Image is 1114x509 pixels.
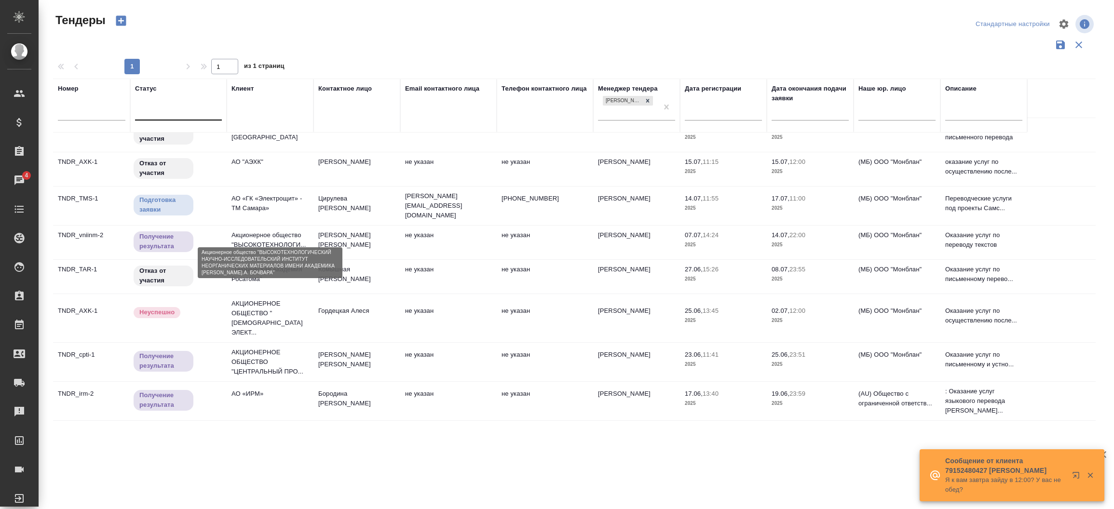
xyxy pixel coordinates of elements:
[139,232,188,251] p: Получение результата
[109,13,133,29] button: Создать
[858,306,936,316] p: (МБ) ООО "Монблан"
[231,194,309,213] p: АО «ГК «Электрощит» - ТМ Самара»
[593,260,680,294] td: [PERSON_NAME]
[685,133,762,142] p: 2025
[772,390,789,397] p: 19.06,
[58,84,79,94] div: Номер
[139,308,175,317] p: Неуспешно
[313,345,400,379] td: [PERSON_NAME] [PERSON_NAME]
[772,399,849,408] p: 2025
[1066,466,1089,489] button: Открыть в новой вкладке
[772,307,789,314] p: 02.07,
[685,399,762,408] p: 2025
[593,152,680,186] td: [PERSON_NAME]
[789,266,805,273] p: 23:55
[703,231,719,239] p: 14:24
[685,84,741,94] div: Дата регистрации
[53,384,130,418] td: TNDR_irm-2
[685,158,703,165] p: 15.07,
[858,157,936,167] p: (МБ) ООО "Монблан"
[772,203,849,213] p: 2025
[772,351,789,358] p: 25.06,
[598,84,658,94] div: Менеджер тендера
[53,423,130,457] td: TNDR_rm-1
[772,240,849,250] p: 2025
[400,187,497,225] td: [PERSON_NAME][EMAIL_ADDRESS][DOMAIN_NAME]
[772,158,789,165] p: 15.07,
[53,118,130,152] td: TNDR_ARB-Mosk-3
[405,84,479,94] div: Email контактного лица
[313,189,400,223] td: Цирулева [PERSON_NAME]
[313,226,400,259] td: [PERSON_NAME] [PERSON_NAME]
[231,265,309,284] p: "Техническая Академия Росатома"
[945,475,1066,495] p: Я к вам завтра зайду в 12:00? У вас не обед?
[231,426,309,455] p: ОБЩЕСТВО С ОГРАНИЧЕННОЙ ОТВЕТСТВЕННОС...
[703,158,719,165] p: 11:15
[400,260,497,294] td: не указан
[313,260,400,294] td: Комышная [PERSON_NAME]
[945,265,1022,284] p: Оказание услуг по письменному перево...
[400,226,497,259] td: не указан
[53,189,130,223] td: TNDR_TMS-1
[789,390,805,397] p: 23:59
[789,195,805,202] p: 11:00
[772,274,849,284] p: 2025
[772,316,849,325] p: 2025
[603,96,642,106] div: [PERSON_NAME]
[685,266,703,273] p: 27.06,
[497,301,593,335] td: не указан
[53,152,130,186] td: TNDR_AXK-1
[400,118,497,152] td: не указан
[231,84,254,94] div: Клиент
[703,266,719,273] p: 15:26
[772,266,789,273] p: 08.07,
[1075,15,1096,33] span: Посмотреть информацию
[139,351,188,371] p: Получение результата
[772,167,849,176] p: 2025
[772,360,849,369] p: 2025
[313,118,400,152] td: не указано
[231,299,309,337] p: АКЦИОНЕРНОЕ ОБЩЕСТВО "[DEMOGRAPHIC_DATA] ЭЛЕКТ...
[602,95,654,107] div: Мосина Ирина
[497,423,593,457] td: не указан
[593,345,680,379] td: [PERSON_NAME]
[53,226,130,259] td: TNDR_vniinm-2
[53,301,130,335] td: TNDR_AXK-1
[945,84,977,94] div: Описание
[858,265,936,274] p: (МБ) ООО "Монблан"
[685,360,762,369] p: 2025
[502,84,587,94] div: Телефон контактного лица
[772,231,789,239] p: 14.07,
[703,195,719,202] p: 11:55
[139,195,188,214] p: Подготовка заявки
[945,157,1022,176] p: оказание услуг по осуществлению после...
[135,84,157,94] div: Статус
[945,456,1066,475] p: Сообщение от клиента 79152480427 [PERSON_NAME]
[593,189,680,223] td: [PERSON_NAME]
[945,194,1022,213] p: Переводческие услуги под проекты Самс...
[53,260,130,294] td: TNDR_TAR-1
[53,345,130,379] td: TNDR_cpti-1
[685,274,762,284] p: 2025
[313,384,400,418] td: Бородина [PERSON_NAME]
[497,189,593,223] td: [PHONE_NUMBER]
[497,345,593,379] td: не указан
[231,157,309,167] p: АО "АЭХК"
[400,301,497,335] td: не указан
[139,124,188,144] p: Отказ от участия
[400,423,497,457] td: не указан
[1052,13,1075,36] span: Настроить таблицу
[789,231,805,239] p: 22:00
[53,13,106,28] span: Тендеры
[313,301,400,335] td: Гордецкая Алеся
[858,389,936,408] p: (AU) Общество с ограниченной ответств...
[858,230,936,240] p: (МБ) ООО "Монблан"
[497,118,593,152] td: не указан
[772,195,789,202] p: 17.07,
[703,390,719,397] p: 13:40
[400,345,497,379] td: не указан
[313,152,400,186] td: [PERSON_NAME]
[231,348,309,376] p: АКЦИОНЕРНОЕ ОБЩЕСТВО "ЦЕНТРАЛЬНЫЙ ПРО...
[945,387,1022,415] p: : Оказание услуг языкового перевода [PERSON_NAME]...
[593,118,680,152] td: [PERSON_NAME]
